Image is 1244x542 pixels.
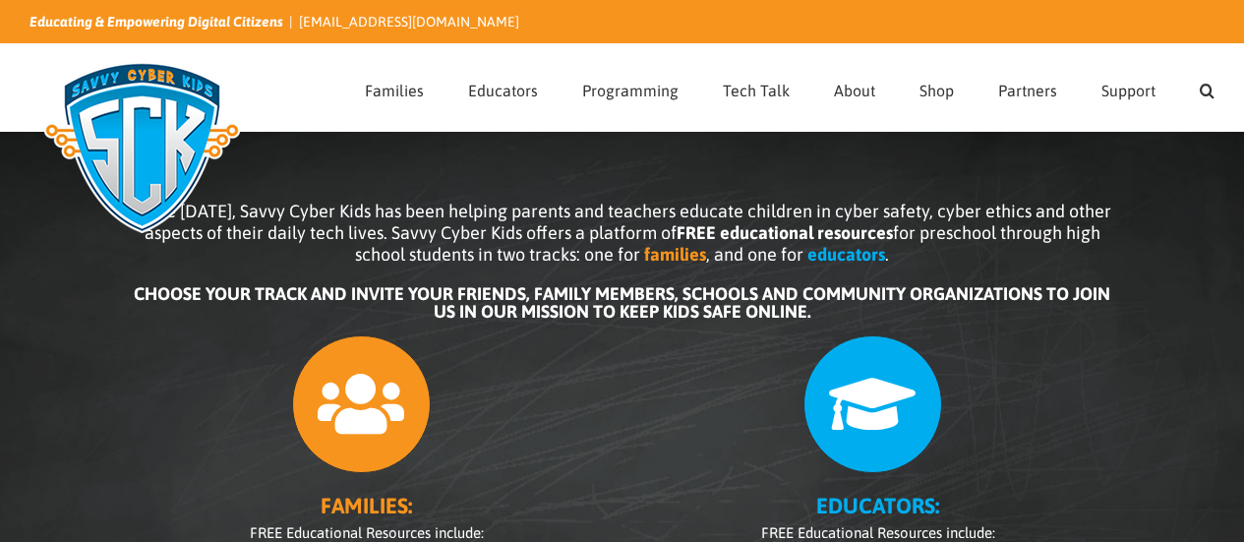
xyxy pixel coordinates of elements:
[1200,44,1214,131] a: Search
[807,244,885,265] b: educators
[998,44,1057,131] a: Partners
[834,44,875,131] a: About
[761,524,995,541] span: FREE Educational Resources include:
[134,283,1110,322] b: CHOOSE YOUR TRACK AND INVITE YOUR FRIENDS, FAMILY MEMBERS, SCHOOLS AND COMMUNITY ORGANIZATIONS TO...
[644,244,706,265] b: families
[250,524,484,541] span: FREE Educational Resources include:
[365,83,424,98] span: Families
[365,44,1214,131] nav: Main Menu
[30,14,283,30] i: Educating & Empowering Digital Citizens
[998,83,1057,98] span: Partners
[1101,83,1155,98] span: Support
[582,44,679,131] a: Programming
[919,44,954,131] a: Shop
[816,493,939,518] b: EDUCATORS:
[365,44,424,131] a: Families
[299,14,519,30] a: [EMAIL_ADDRESS][DOMAIN_NAME]
[706,244,803,265] span: , and one for
[321,493,412,518] b: FAMILIES:
[468,44,538,131] a: Educators
[468,83,538,98] span: Educators
[677,222,893,243] b: FREE educational resources
[30,49,255,246] img: Savvy Cyber Kids Logo
[723,44,790,131] a: Tech Talk
[919,83,954,98] span: Shop
[1101,44,1155,131] a: Support
[885,244,889,265] span: .
[582,83,679,98] span: Programming
[834,83,875,98] span: About
[723,83,790,98] span: Tech Talk
[134,201,1111,265] span: Since [DATE], Savvy Cyber Kids has been helping parents and teachers educate children in cyber sa...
